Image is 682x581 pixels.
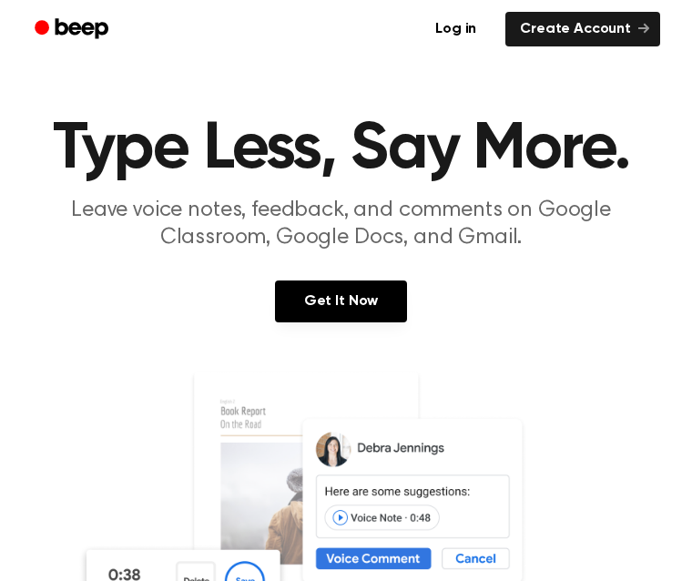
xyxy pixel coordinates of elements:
[22,12,125,47] a: Beep
[417,8,494,50] a: Log in
[22,197,660,251] p: Leave voice notes, feedback, and comments on Google Classroom, Google Docs, and Gmail.
[275,280,407,322] a: Get It Now
[505,12,660,46] a: Create Account
[22,117,660,182] h1: Type Less, Say More.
